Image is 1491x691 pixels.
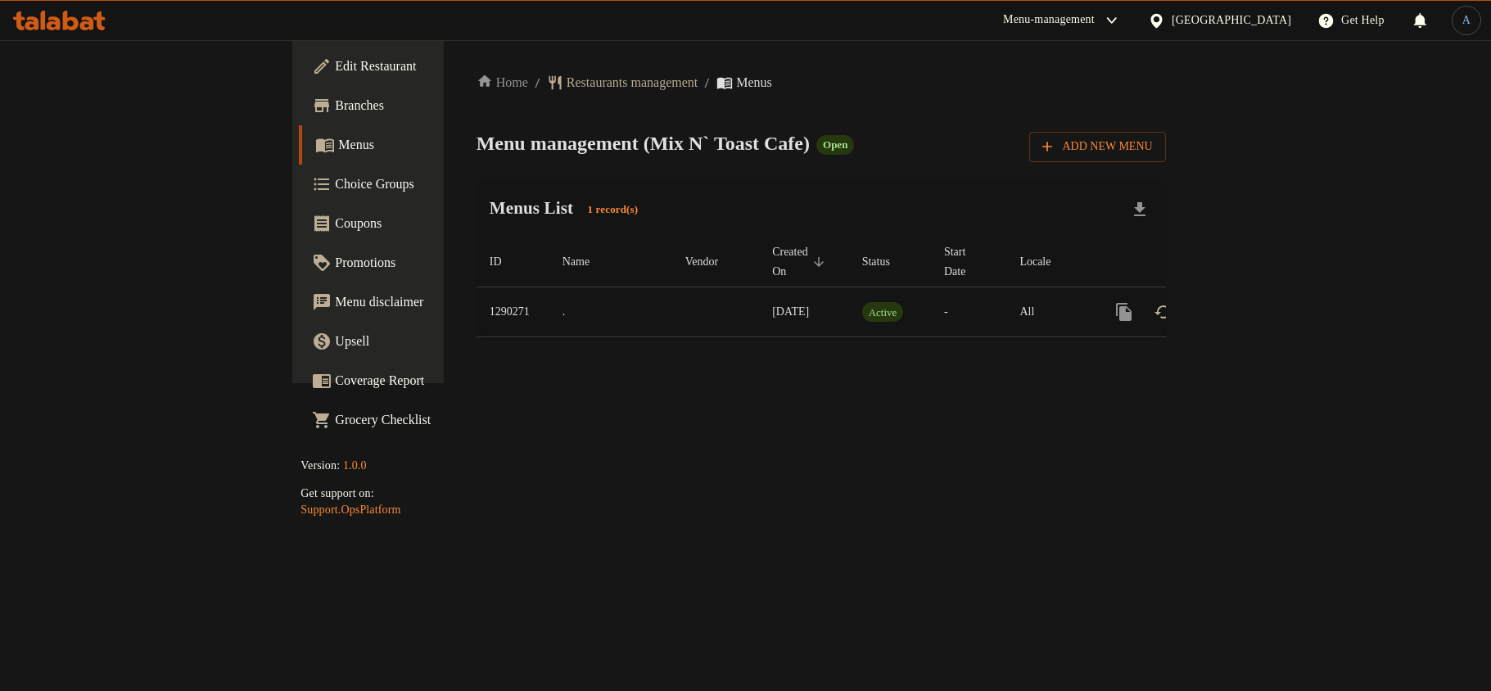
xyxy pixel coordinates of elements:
[1029,132,1165,162] button: Add New Menu
[300,487,373,499] span: Get support on:
[704,73,710,93] li: /
[1006,287,1091,337] td: All
[816,135,854,155] div: Open
[816,138,854,151] span: Open
[299,322,541,361] a: Upsell
[335,56,528,76] span: Edit Restaurant
[1003,11,1095,30] div: Menu-management
[335,292,528,312] span: Menu disclaimer
[1019,252,1072,272] span: Locale
[772,242,829,282] span: Created On
[299,204,541,243] a: Coupons
[335,96,528,115] span: Branches
[299,47,541,86] a: Edit Restaurant
[490,252,523,272] span: ID
[549,287,672,337] td: .
[299,165,541,204] a: Choice Groups
[547,73,698,93] a: Restaurants management
[567,73,698,93] span: Restaurants management
[931,287,1006,337] td: -
[772,305,809,318] span: [DATE]
[335,174,528,194] span: Choice Groups
[578,202,648,218] span: 1 record(s)
[1105,292,1144,332] button: more
[1462,11,1471,29] span: A
[944,242,987,282] span: Start Date
[1120,190,1159,229] div: Export file
[685,252,739,272] span: Vendor
[300,504,400,516] a: Support.OpsPlatform
[299,282,541,322] a: Menu disclaimer
[299,125,541,165] a: Menus
[335,332,528,351] span: Upsell
[862,302,904,322] div: Active
[338,135,528,155] span: Menus
[1091,237,1275,287] th: Actions
[563,252,611,272] span: Name
[343,459,367,472] span: 1.0.0
[490,196,648,223] h2: Menus List
[477,73,1166,93] nav: breadcrumb
[335,371,528,391] span: Coverage Report
[1172,11,1291,29] div: [GEOGRAPHIC_DATA]
[578,197,648,224] div: Total records count
[299,86,541,125] a: Branches
[335,410,528,430] span: Grocery Checklist
[335,253,528,273] span: Promotions
[862,252,911,272] span: Status
[1042,137,1152,157] span: Add New Menu
[862,303,904,322] span: Active
[300,459,340,472] span: Version:
[299,400,541,440] a: Grocery Checklist
[335,214,528,233] span: Coupons
[299,243,541,282] a: Promotions
[299,361,541,400] a: Coverage Report
[477,237,1276,337] table: enhanced table
[1144,292,1183,332] button: Change Status
[736,73,772,93] span: Menus
[477,133,810,154] span: Menu management ( Mix N` Toast Cafe )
